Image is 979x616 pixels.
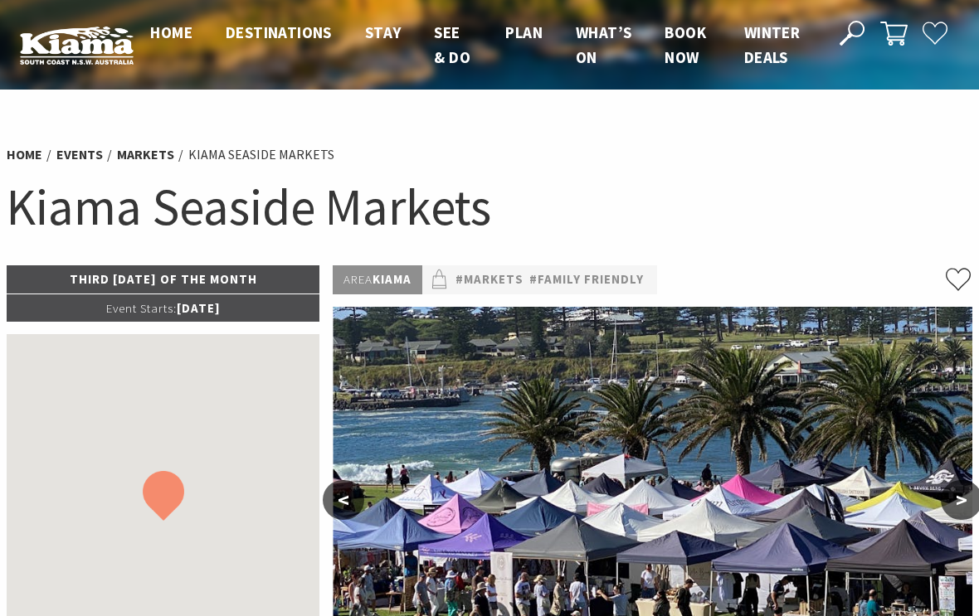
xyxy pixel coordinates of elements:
[117,146,174,163] a: Markets
[134,20,821,70] nav: Main Menu
[576,22,631,67] span: What’s On
[333,265,422,294] p: Kiama
[20,26,134,65] img: Kiama Logo
[150,22,192,42] span: Home
[7,265,319,293] p: Third [DATE] of the Month
[7,174,972,240] h1: Kiama Seaside Markets
[505,22,543,42] span: Plan
[56,146,103,163] a: Events
[434,22,470,67] span: See & Do
[106,300,177,316] span: Event Starts:
[343,271,373,287] span: Area
[226,22,332,42] span: Destinations
[455,269,524,290] a: #Markets
[744,22,800,67] span: Winter Deals
[529,269,644,290] a: #Family Friendly
[7,294,319,323] p: [DATE]
[188,144,334,165] li: Kiama Seaside Markets
[323,480,364,520] button: <
[365,22,402,42] span: Stay
[7,146,42,163] a: Home
[665,22,706,67] span: Book now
